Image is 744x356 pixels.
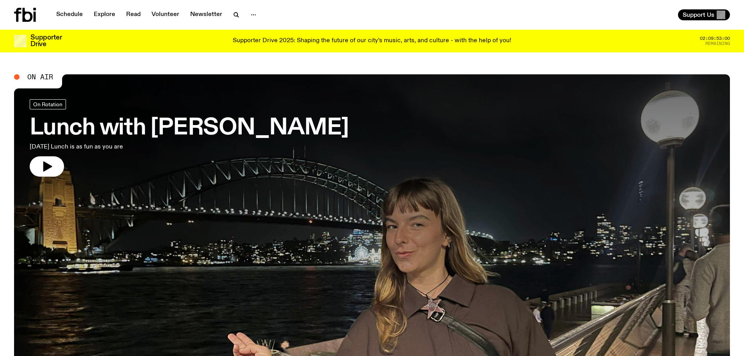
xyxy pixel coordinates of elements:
h3: Lunch with [PERSON_NAME] [30,117,349,139]
span: 02:09:53:00 [700,36,730,41]
a: Newsletter [186,9,227,20]
a: Read [121,9,145,20]
h3: Supporter Drive [30,34,62,48]
span: Remaining [705,41,730,46]
a: On Rotation [30,99,66,109]
span: On Air [27,73,53,81]
button: Support Us [678,9,730,20]
a: Explore [89,9,120,20]
a: Schedule [52,9,87,20]
p: [DATE] Lunch is as fun as you are [30,142,230,152]
span: Support Us [683,11,714,18]
a: Volunteer [147,9,184,20]
span: On Rotation [33,101,62,107]
p: Supporter Drive 2025: Shaping the future of our city’s music, arts, and culture - with the help o... [233,38,511,45]
a: Lunch with [PERSON_NAME][DATE] Lunch is as fun as you are [30,99,349,177]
